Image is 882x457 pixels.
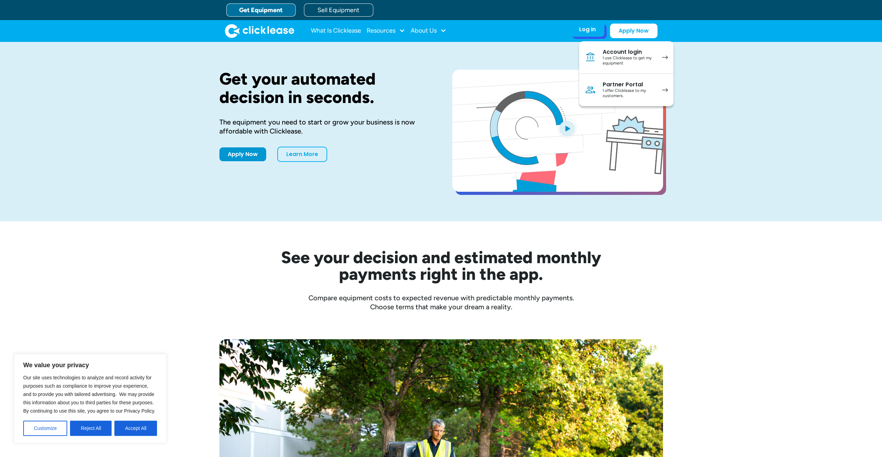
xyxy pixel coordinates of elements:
[14,354,166,443] div: We value your privacy
[585,84,596,95] img: Person icon
[219,118,430,136] div: The equipment you need to start or grow your business is now affordable with Clicklease.
[603,55,655,66] div: I use Clicklease to get my equipment
[277,147,327,162] a: Learn More
[411,24,446,38] div: About Us
[311,24,361,38] a: What Is Clicklease
[603,49,655,55] div: Account login
[452,70,663,192] a: open lightbox
[23,361,157,369] p: We value your privacy
[23,421,67,436] button: Customize
[70,421,112,436] button: Reject All
[662,88,668,92] img: arrow
[662,55,668,59] img: arrow
[225,24,294,38] img: Clicklease logo
[225,24,294,38] a: home
[114,421,157,436] button: Accept All
[579,41,673,74] a: Account loginI use Clicklease to get my equipment
[219,293,663,311] div: Compare equipment costs to expected revenue with predictable monthly payments. Choose terms that ...
[579,74,673,106] a: Partner PortalI offer Clicklease to my customers.
[247,249,635,282] h2: See your decision and estimated monthly payments right in the app.
[579,41,673,106] nav: Log In
[219,70,430,106] h1: Get your automated decision in seconds.
[226,3,296,17] a: Get Equipment
[610,24,657,38] a: Apply Now
[579,26,596,33] div: Log In
[219,147,266,161] a: Apply Now
[603,88,655,99] div: I offer Clicklease to my customers.
[585,52,596,63] img: Bank icon
[558,119,576,138] img: Blue play button logo on a light blue circular background
[304,3,373,17] a: Sell Equipment
[23,375,155,414] span: Our site uses technologies to analyze and record activity for purposes such as compliance to impr...
[367,24,405,38] div: Resources
[603,81,655,88] div: Partner Portal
